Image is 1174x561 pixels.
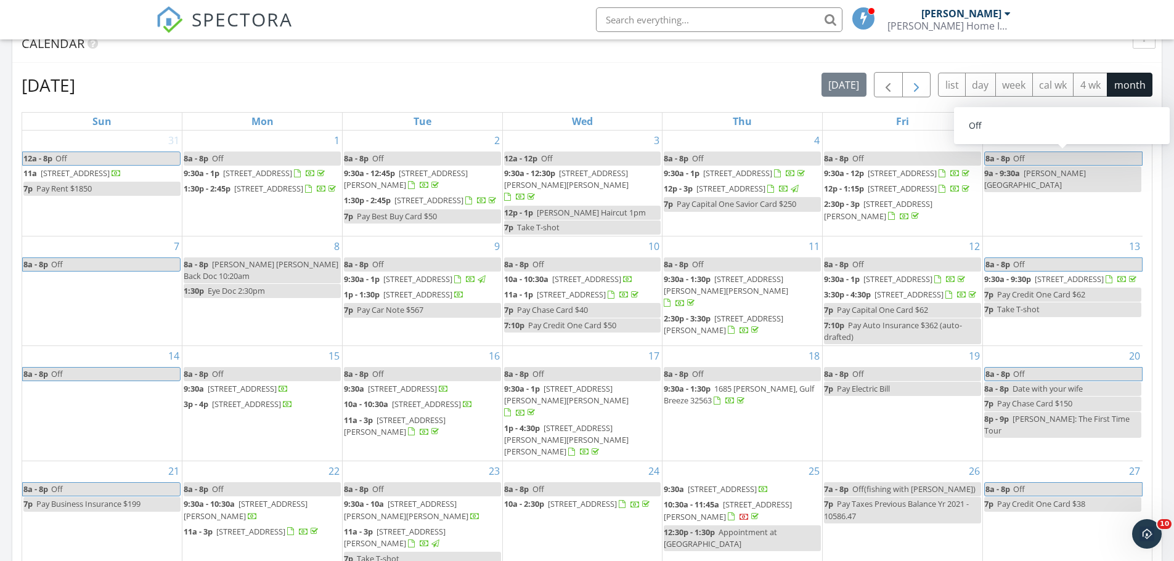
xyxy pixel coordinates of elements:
span: Off [532,368,544,379]
span: Off [532,483,544,494]
a: Go to September 12, 2025 [966,236,982,256]
span: Off [541,153,553,164]
a: 9:30a - 1p [STREET_ADDRESS][PERSON_NAME][PERSON_NAME] [504,382,661,421]
a: 9:30a [STREET_ADDRESS] [184,382,341,397]
a: 9:30a - 10a [STREET_ADDRESS][PERSON_NAME][PERSON_NAME] [344,497,501,523]
span: 8a - 8p [344,153,369,164]
a: Thursday [730,113,754,130]
span: Off [55,153,67,164]
span: Take T-shot [997,304,1040,315]
span: [STREET_ADDRESS] [212,398,281,410]
span: Off [692,368,704,379]
td: Go to September 11, 2025 [662,236,823,345]
a: Go to September 26, 2025 [966,461,982,481]
a: Go to September 11, 2025 [806,236,822,256]
a: 1p - 4:30p [STREET_ADDRESS][PERSON_NAME][PERSON_NAME][PERSON_NAME] [504,422,629,457]
span: 9:30a [184,383,204,394]
span: 10a - 2:30p [504,498,544,509]
span: 2:30p - 3:30p [664,313,711,324]
a: Saturday [1052,113,1073,130]
span: Off [51,483,63,494]
span: 8a - 8p [664,368,688,379]
a: Go to September 23, 2025 [486,461,502,481]
span: [STREET_ADDRESS][PERSON_NAME][PERSON_NAME] [504,167,629,190]
span: 8a - 8p [985,258,1011,271]
a: 10:30a - 11:45a [STREET_ADDRESS][PERSON_NAME] [664,498,821,524]
a: 9:30a - 1p [STREET_ADDRESS] [664,166,821,181]
a: Go to September 5, 2025 [972,131,982,150]
span: [STREET_ADDRESS] [383,289,452,300]
a: Go to September 3, 2025 [651,131,662,150]
td: Go to September 6, 2025 [982,131,1143,236]
span: 10a - 10:30a [504,273,548,285]
a: Go to September 2, 2025 [492,131,502,150]
a: 9:30a [STREET_ADDRESS] [184,383,288,394]
span: 1p - 1:30p [344,289,380,300]
span: 12p - 1p [504,207,533,218]
a: 9:30a - 1p [STREET_ADDRESS] [824,272,981,287]
span: 9:30a [664,483,684,494]
a: Go to September 24, 2025 [646,461,662,481]
td: Go to September 15, 2025 [182,346,343,461]
button: cal wk [1032,73,1074,97]
span: Off [212,483,224,494]
a: Go to September 27, 2025 [1127,461,1143,481]
a: 9:30a - 12p [STREET_ADDRESS] [824,167,972,179]
span: Off [212,153,224,164]
span: Pay Car Note $567 [357,304,423,315]
span: Off [51,259,63,270]
a: 10a - 10:30a [STREET_ADDRESS] [344,397,501,412]
span: [STREET_ADDRESS] [863,273,932,285]
span: 9:30a [344,383,364,394]
a: Go to September 16, 2025 [486,346,502,366]
span: 8a - 8p [504,368,529,379]
span: 8a - 8p [184,153,208,164]
td: Go to August 31, 2025 [22,131,182,236]
span: 7p [23,498,33,509]
span: 7:10p [504,320,524,331]
a: Friday [894,113,911,130]
span: Off [692,153,704,164]
span: [STREET_ADDRESS] [696,183,765,194]
a: Go to September 4, 2025 [812,131,822,150]
a: 9:30a - 12:45p [STREET_ADDRESS][PERSON_NAME] [344,166,501,193]
a: 1:30p - 2:45p [STREET_ADDRESS] [344,195,499,206]
a: Go to September 15, 2025 [326,346,342,366]
span: 10a - 10:30a [344,398,388,410]
span: [STREET_ADDRESS][PERSON_NAME] [184,498,308,521]
span: Off [372,153,384,164]
span: 12p - 3p [664,183,693,194]
span: 12a - 12p [504,153,537,164]
span: 7p [824,498,833,509]
span: [PERSON_NAME] [PERSON_NAME] Back Doc 10:20am [184,259,338,281]
span: 9:30a - 10:30a [184,498,235,509]
span: 8a - 8p [664,153,688,164]
span: 8a - 8p [984,383,1009,394]
span: [STREET_ADDRESS] [223,167,292,179]
span: [STREET_ADDRESS] [368,383,437,394]
a: 9:30a - 10:30a [STREET_ADDRESS][PERSON_NAME] [184,497,341,523]
a: 9:30a - 1p [STREET_ADDRESS] [184,167,327,179]
span: 12p - 1:15p [824,183,864,194]
span: 7p [344,304,353,315]
a: 3p - 4p [STREET_ADDRESS] [184,398,293,410]
span: 7p [824,304,833,315]
span: 8a - 8p [23,368,49,381]
span: 9:30a - 1p [664,167,699,179]
a: Go to September 25, 2025 [806,461,822,481]
span: Off [532,259,544,270]
a: 9:30a - 1p [STREET_ADDRESS] [344,273,487,285]
span: [STREET_ADDRESS] [234,183,303,194]
a: Go to September 20, 2025 [1127,346,1143,366]
span: 9:30a - 9:30p [984,273,1031,285]
a: 2:30p - 3:30p [STREET_ADDRESS][PERSON_NAME] [664,313,783,336]
span: 9:30a - 12:45p [344,167,395,179]
span: 9:30a - 10a [344,498,384,509]
a: 11a - 1p [STREET_ADDRESS] [504,288,661,302]
span: SPECTORA [192,6,293,32]
a: 1:30p - 2:45p [STREET_ADDRESS] [184,182,341,196]
a: 11a [STREET_ADDRESS] [23,166,181,181]
span: [STREET_ADDRESS][PERSON_NAME][PERSON_NAME][PERSON_NAME] [504,422,629,457]
span: [STREET_ADDRESS] [1035,273,1104,285]
td: Go to September 10, 2025 [502,236,662,345]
